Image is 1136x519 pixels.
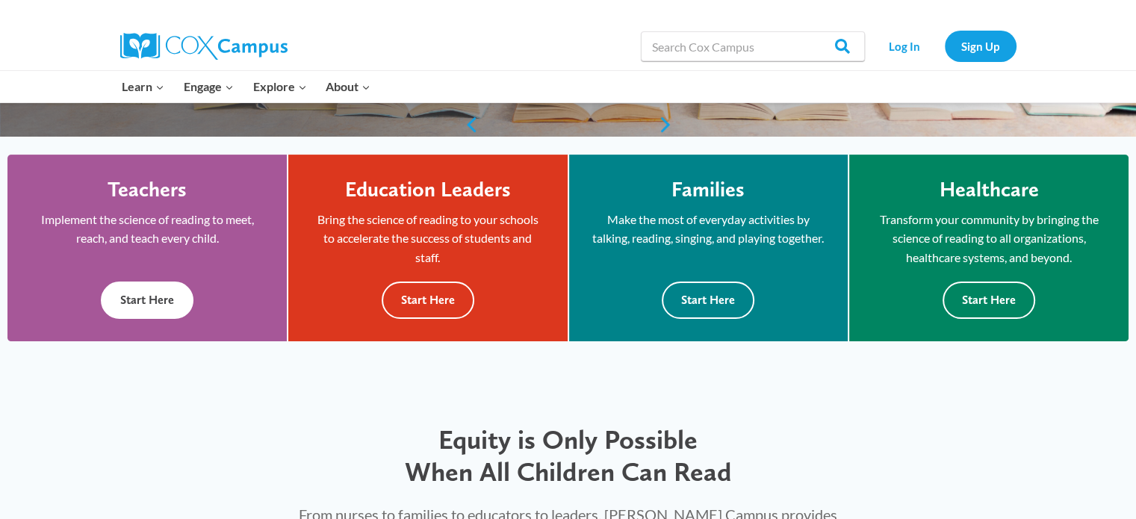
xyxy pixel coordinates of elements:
[113,71,380,102] nav: Primary Navigation
[405,423,732,488] span: Equity is Only Possible When All Children Can Read
[288,155,567,341] a: Education Leaders Bring the science of reading to your schools to accelerate the success of stude...
[592,210,825,248] p: Make the most of everyday activities by talking, reading, singing, and playing together.
[569,155,848,341] a: Families Make the most of everyday activities by talking, reading, singing, and playing together....
[945,31,1016,61] a: Sign Up
[872,210,1106,267] p: Transform your community by bringing the science of reading to all organizations, healthcare syst...
[243,71,317,102] button: Child menu of Explore
[641,31,865,61] input: Search Cox Campus
[671,177,745,202] h4: Families
[662,282,754,318] button: Start Here
[456,110,680,140] div: content slider buttons
[30,210,264,248] p: Implement the science of reading to meet, reach, and teach every child.
[658,116,680,134] a: next
[382,282,474,318] button: Start Here
[174,71,243,102] button: Child menu of Engage
[872,31,937,61] a: Log In
[943,282,1035,318] button: Start Here
[456,116,479,134] a: previous
[120,33,288,60] img: Cox Campus
[849,155,1129,341] a: Healthcare Transform your community by bringing the science of reading to all organizations, heal...
[101,282,193,318] button: Start Here
[108,177,187,202] h4: Teachers
[113,71,175,102] button: Child menu of Learn
[345,177,511,202] h4: Education Leaders
[872,31,1016,61] nav: Secondary Navigation
[7,155,287,341] a: Teachers Implement the science of reading to meet, reach, and teach every child. Start Here
[939,177,1038,202] h4: Healthcare
[311,210,544,267] p: Bring the science of reading to your schools to accelerate the success of students and staff.
[316,71,380,102] button: Child menu of About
